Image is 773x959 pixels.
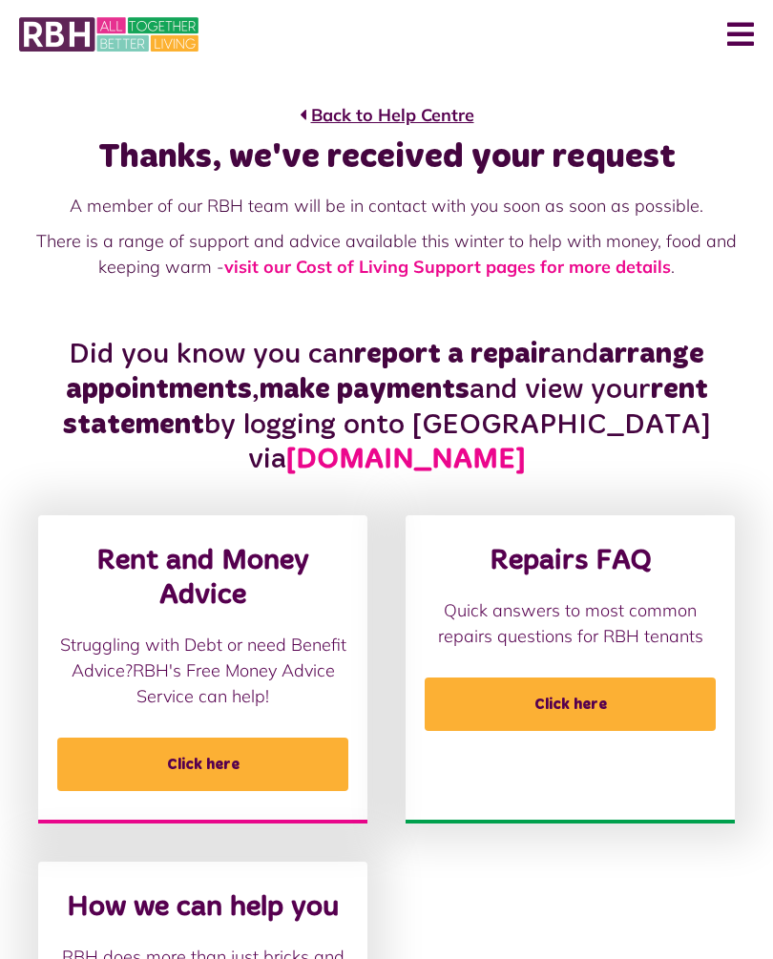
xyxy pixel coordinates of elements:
[286,446,525,474] a: [DOMAIN_NAME]
[300,102,474,128] a: Back to Help Centre
[19,14,198,54] img: MyRBH
[425,678,716,731] span: Click here
[19,193,754,219] p: A member of our RBH team will be in contact with you soon as soon as possible.
[260,375,470,404] strong: make payments
[19,228,754,280] p: There is a range of support and advice available this winter to help with money, food and keeping...
[19,337,754,477] h2: Did you know you can and , and view your by logging onto [GEOGRAPHIC_DATA] via
[406,515,735,823] a: Repairs FAQ Quick answers to most common repairs questions for RBH tenants Click here
[38,515,367,823] a: Rent and Money Advice Struggling with Debt or need Benefit Advice?RBH's Free Money Advice Service...
[57,738,348,791] span: Click here
[19,137,754,178] h1: Thanks, we've received your request
[425,597,716,649] p: Quick answers to most common repairs questions for RBH tenants
[57,890,348,925] h3: How we can help you
[57,632,348,709] p: Struggling with Debt or need Benefit Advice?RBH's Free Money Advice Service can help!
[425,544,716,578] h3: Repairs FAQ
[57,544,348,613] h3: Rent and Money Advice
[224,256,671,278] a: visit our Cost of Living Support pages for more details
[354,340,551,368] strong: report a repair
